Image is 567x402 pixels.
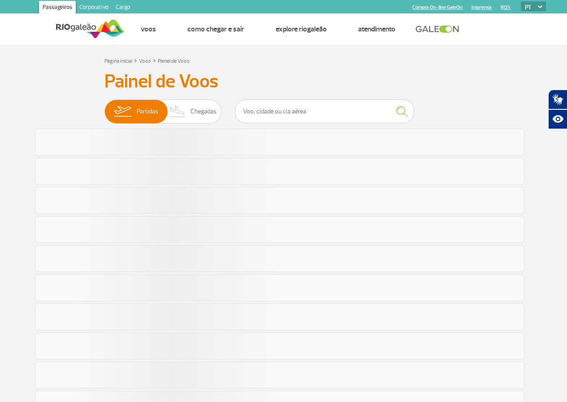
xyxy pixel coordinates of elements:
[190,100,216,123] span: Chegadas
[137,100,158,123] span: Partidas
[548,90,567,109] button: Abrir tradutor de língua de sinais.
[472,4,492,10] a: Imprensa
[501,4,511,10] a: RQS
[276,25,327,34] a: Explore RIOgaleão
[412,4,463,10] a: Compra On-line GaleOn
[108,100,137,123] img: slider-embarque
[158,58,190,65] a: Painel de Voos
[235,99,414,123] input: Voo, cidade ou cia aérea
[76,1,112,15] a: Corporativo
[164,100,191,123] img: slider-desembarque
[104,58,132,65] a: Página Inicial
[139,58,151,65] a: Voos
[153,55,156,65] a: >
[187,25,244,34] a: Como chegar e sair
[358,25,395,34] a: Atendimento
[141,25,156,34] a: Voos
[104,70,463,93] h3: Painel de Voos
[548,109,567,129] button: Abrir recursos assistivos.
[39,1,76,15] a: Passageiros
[112,1,134,15] a: Cargo
[134,55,137,65] a: >
[548,90,567,129] div: Plugin de acessibilidade da Hand Talk.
